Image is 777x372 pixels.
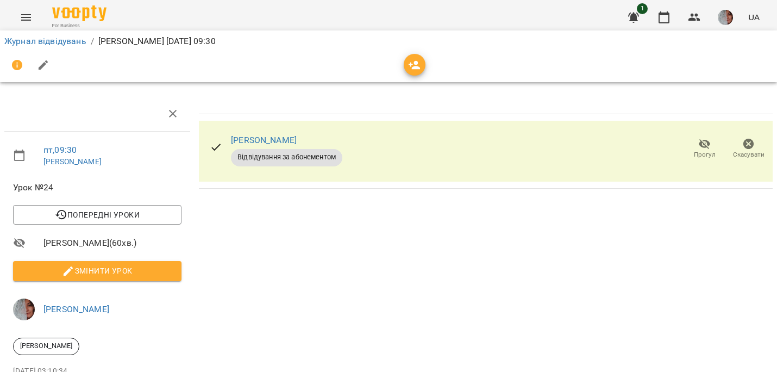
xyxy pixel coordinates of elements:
[682,134,726,164] button: Прогул
[4,36,86,46] a: Журнал відвідувань
[744,7,764,27] button: UA
[231,135,297,145] a: [PERSON_NAME]
[22,264,173,277] span: Змінити урок
[13,205,181,225] button: Попередні уроки
[13,338,79,355] div: [PERSON_NAME]
[726,134,770,164] button: Скасувати
[13,261,181,281] button: Змінити урок
[13,4,39,30] button: Menu
[91,35,94,48] li: /
[52,5,106,21] img: Voopty Logo
[43,237,181,250] span: [PERSON_NAME] ( 60 хв. )
[43,304,109,314] a: [PERSON_NAME]
[748,11,760,23] span: UA
[231,152,342,162] span: Відвідування за абонементом
[22,208,173,221] span: Попередні уроки
[694,150,716,159] span: Прогул
[52,22,106,29] span: For Business
[98,35,216,48] p: [PERSON_NAME] [DATE] 09:30
[733,150,765,159] span: Скасувати
[4,35,773,48] nav: breadcrumb
[13,299,35,320] img: 00e56ec9b043b19adf0666da6a3b5eb7.jpeg
[43,157,102,166] a: [PERSON_NAME]
[637,3,648,14] span: 1
[43,145,77,155] a: пт , 09:30
[14,341,79,351] span: [PERSON_NAME]
[13,181,181,194] span: Урок №24
[718,10,733,25] img: 00e56ec9b043b19adf0666da6a3b5eb7.jpeg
